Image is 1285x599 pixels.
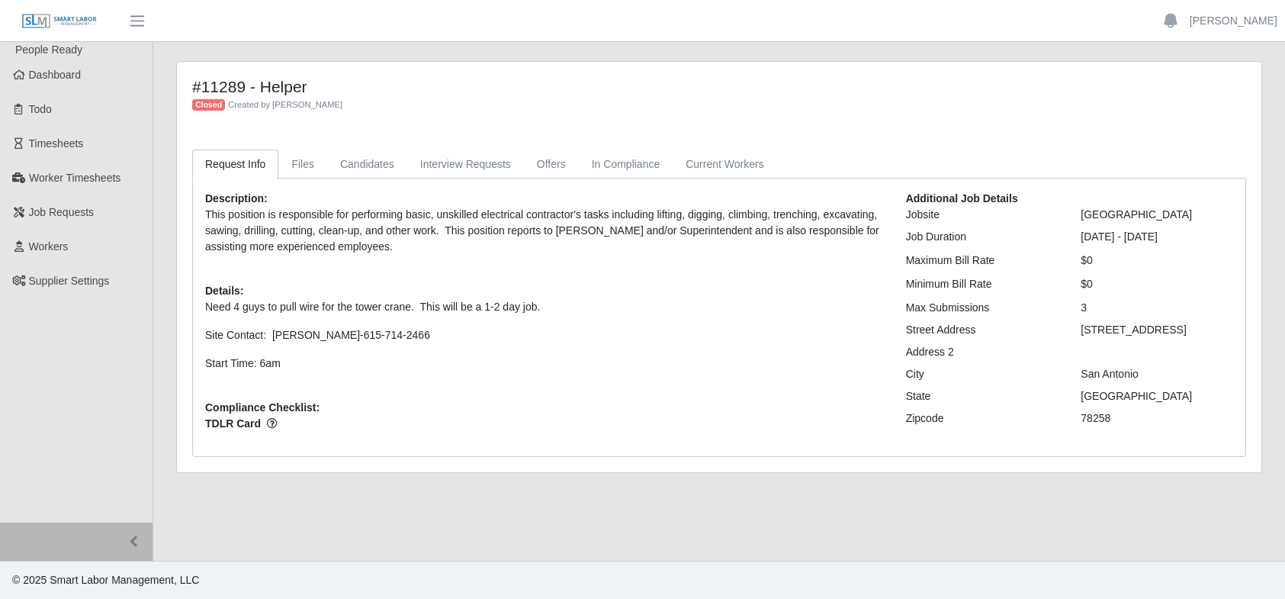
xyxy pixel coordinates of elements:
[205,285,244,297] b: Details:
[1069,253,1245,269] div: $0
[895,388,1070,404] div: State
[29,137,84,150] span: Timesheets
[895,322,1070,338] div: Street Address
[407,150,524,179] a: Interview Requests
[21,13,98,30] img: SLM Logo
[192,77,977,96] h4: #11289 - Helper
[895,411,1070,427] div: Zipcode
[15,43,82,56] span: People Ready
[906,192,1018,204] b: Additional Job Details
[29,103,52,115] span: Todo
[1069,388,1245,404] div: [GEOGRAPHIC_DATA]
[524,150,579,179] a: Offers
[205,401,320,414] b: Compliance Checklist:
[278,150,327,179] a: Files
[192,99,225,111] span: Closed
[1069,322,1245,338] div: [STREET_ADDRESS]
[228,100,342,109] span: Created by [PERSON_NAME]
[205,356,883,372] p: Start Time: 6am
[205,299,883,315] p: Need 4 guys to pull wire for the tower crane. This will be a 1-2 day job.
[1069,366,1245,382] div: San Antonio
[205,207,883,255] p: This position is responsible for performing basic, unskilled electrical contractor's tasks includ...
[1069,300,1245,316] div: 3
[29,275,110,287] span: Supplier Settings
[29,240,69,253] span: Workers
[895,253,1070,269] div: Maximum Bill Rate
[895,366,1070,382] div: City
[205,416,883,432] span: TDLR Card
[673,150,776,179] a: Current Workers
[1069,411,1245,427] div: 78258
[205,327,883,343] p: Site Contact: [PERSON_NAME]-615-714-2466
[205,192,268,204] b: Description:
[29,206,95,218] span: Job Requests
[1190,13,1277,29] a: [PERSON_NAME]
[327,150,407,179] a: Candidates
[12,574,199,586] span: © 2025 Smart Labor Management, LLC
[895,229,1070,245] div: Job Duration
[192,150,278,179] a: Request Info
[895,207,1070,223] div: Jobsite
[579,150,673,179] a: In Compliance
[895,276,1070,292] div: Minimum Bill Rate
[895,300,1070,316] div: Max Submissions
[1069,229,1245,245] div: [DATE] - [DATE]
[29,172,120,184] span: Worker Timesheets
[1069,207,1245,223] div: [GEOGRAPHIC_DATA]
[895,344,1070,360] div: Address 2
[29,69,82,81] span: Dashboard
[1069,276,1245,292] div: $0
